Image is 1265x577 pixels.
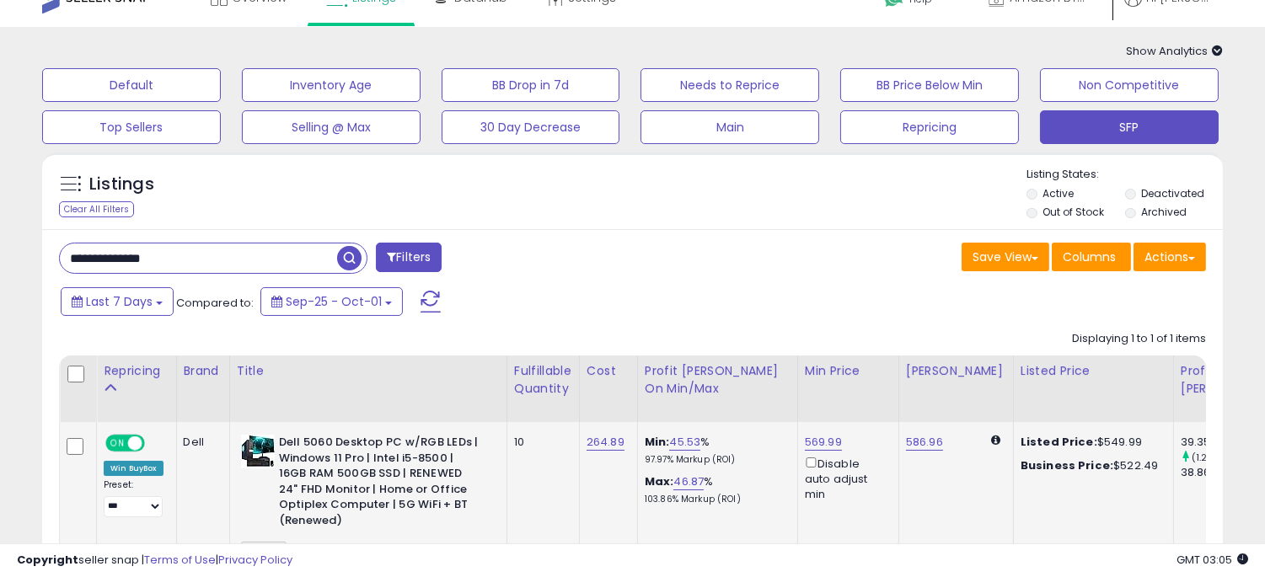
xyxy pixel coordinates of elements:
span: Compared to: [176,295,254,311]
a: Terms of Use [144,552,216,568]
button: Selling @ Max [242,110,421,144]
div: Repricing [104,362,169,380]
div: % [645,435,785,466]
button: BB Price Below Min [840,68,1019,102]
div: Dell [184,435,217,450]
div: 10 [514,435,566,450]
span: 2025-10-9 03:05 GMT [1177,552,1248,568]
div: Title [237,362,500,380]
label: Active [1043,186,1074,200]
a: 569.99 [805,434,842,451]
div: Clear All Filters [59,201,134,217]
span: Last 7 Days [86,293,153,310]
div: Win BuyBox [104,461,163,476]
span: Columns [1063,248,1116,265]
div: $522.49 [1021,458,1160,473]
button: Default [42,68,221,102]
div: Profit [PERSON_NAME] on Min/Max [645,362,791,398]
a: 46.87 [673,473,704,490]
button: Non Competitive [1040,68,1219,102]
label: Deactivated [1141,186,1204,200]
button: Repricing [840,110,1019,144]
b: Dell 5060 Desktop PC w/RGB LEDs | Windows 11 Pro | Intel i5-8500 | 16GB RAM 500GB SSD | RENEWED 2... [279,435,484,532]
div: Listed Price [1021,362,1166,380]
p: 103.86% Markup (ROI) [645,494,785,505]
button: BB Drop in 7d [442,68,620,102]
div: $549.99 [1021,435,1160,450]
a: 586.96 [906,434,943,451]
a: 45.53 [669,434,700,451]
button: Sep-25 - Oct-01 [260,287,403,316]
button: SFP [1040,110,1219,144]
button: Columns [1052,243,1131,271]
div: Min Price [805,362,892,380]
img: 51kbOHVZzuL._SL40_.jpg [241,435,275,468]
button: Filters [376,243,442,272]
p: 97.97% Markup (ROI) [645,454,785,466]
div: seller snap | | [17,553,292,569]
div: Fulfillable Quantity [514,362,572,398]
i: Calculated using Dynamic Max Price. [991,435,1000,446]
a: Privacy Policy [218,552,292,568]
div: [PERSON_NAME] [906,362,1006,380]
button: Needs to Reprice [641,68,819,102]
b: Min: [645,434,670,450]
span: Sep-25 - Oct-01 [286,293,382,310]
button: Main [641,110,819,144]
a: 264.89 [587,434,624,451]
div: Cost [587,362,630,380]
span: OFF [142,436,169,451]
button: Actions [1134,243,1206,271]
small: (1.26%) [1192,451,1226,464]
div: % [645,474,785,505]
div: Brand [184,362,222,380]
div: Disable auto adjust min [805,454,886,502]
b: Listed Price: [1021,434,1097,450]
span: Show Analytics [1126,43,1223,59]
b: Max: [645,473,674,489]
button: Last 7 Days [61,287,174,316]
span: ON [107,436,128,451]
button: 30 Day Decrease [442,110,620,144]
th: The percentage added to the cost of goods (COGS) that forms the calculator for Min & Max prices. [637,355,797,422]
button: Save View [962,243,1049,271]
label: Out of Stock [1043,205,1104,219]
strong: Copyright [17,552,78,568]
label: Archived [1141,205,1187,219]
button: Inventory Age [242,68,421,102]
p: Listing States: [1026,167,1223,183]
div: Preset: [104,479,163,517]
h5: Listings [89,173,154,196]
div: Displaying 1 to 1 of 1 items [1072,331,1206,347]
b: Business Price: [1021,457,1113,473]
button: Top Sellers [42,110,221,144]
